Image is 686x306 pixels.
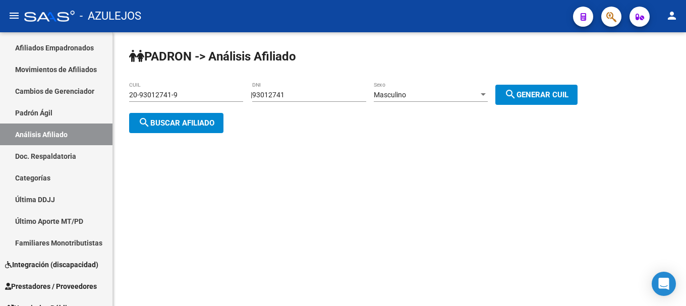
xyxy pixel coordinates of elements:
[138,118,214,128] span: Buscar afiliado
[80,5,141,27] span: - AZULEJOS
[666,10,678,22] mat-icon: person
[138,116,150,129] mat-icon: search
[504,88,517,100] mat-icon: search
[495,85,578,105] button: Generar CUIL
[5,281,97,292] span: Prestadores / Proveedores
[8,10,20,22] mat-icon: menu
[504,90,568,99] span: Generar CUIL
[374,91,406,99] span: Masculino
[5,259,98,270] span: Integración (discapacidad)
[129,49,296,64] strong: PADRON -> Análisis Afiliado
[652,272,676,296] div: Open Intercom Messenger
[129,113,223,133] button: Buscar afiliado
[251,91,585,99] div: |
